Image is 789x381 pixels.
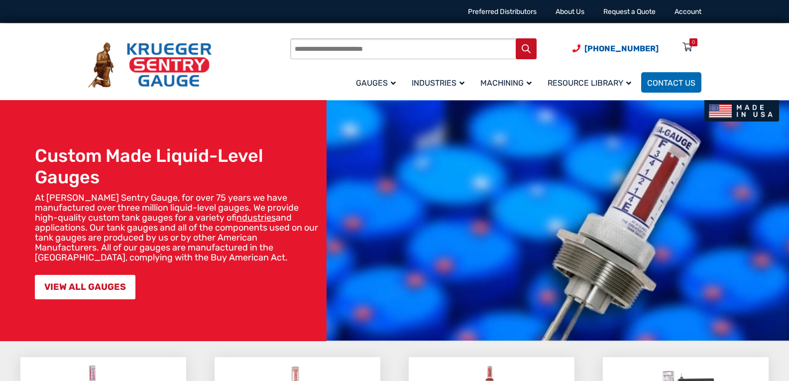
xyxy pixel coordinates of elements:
[641,72,701,93] a: Contact Us
[556,7,584,16] a: About Us
[692,38,695,46] div: 0
[480,78,532,88] span: Machining
[35,145,322,188] h1: Custom Made Liquid-Level Gauges
[35,275,135,299] a: VIEW ALL GAUGES
[572,42,659,55] a: Phone Number (920) 434-8860
[603,7,656,16] a: Request a Quote
[327,100,789,341] img: bg_hero_bannerksentry
[474,71,542,94] a: Machining
[412,78,464,88] span: Industries
[356,78,396,88] span: Gauges
[236,212,276,223] a: industries
[704,100,779,122] img: Made In USA
[406,71,474,94] a: Industries
[542,71,641,94] a: Resource Library
[88,42,212,88] img: Krueger Sentry Gauge
[350,71,406,94] a: Gauges
[35,193,322,262] p: At [PERSON_NAME] Sentry Gauge, for over 75 years we have manufactured over three million liquid-l...
[584,44,659,53] span: [PHONE_NUMBER]
[468,7,537,16] a: Preferred Distributors
[675,7,701,16] a: Account
[647,78,695,88] span: Contact Us
[548,78,631,88] span: Resource Library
